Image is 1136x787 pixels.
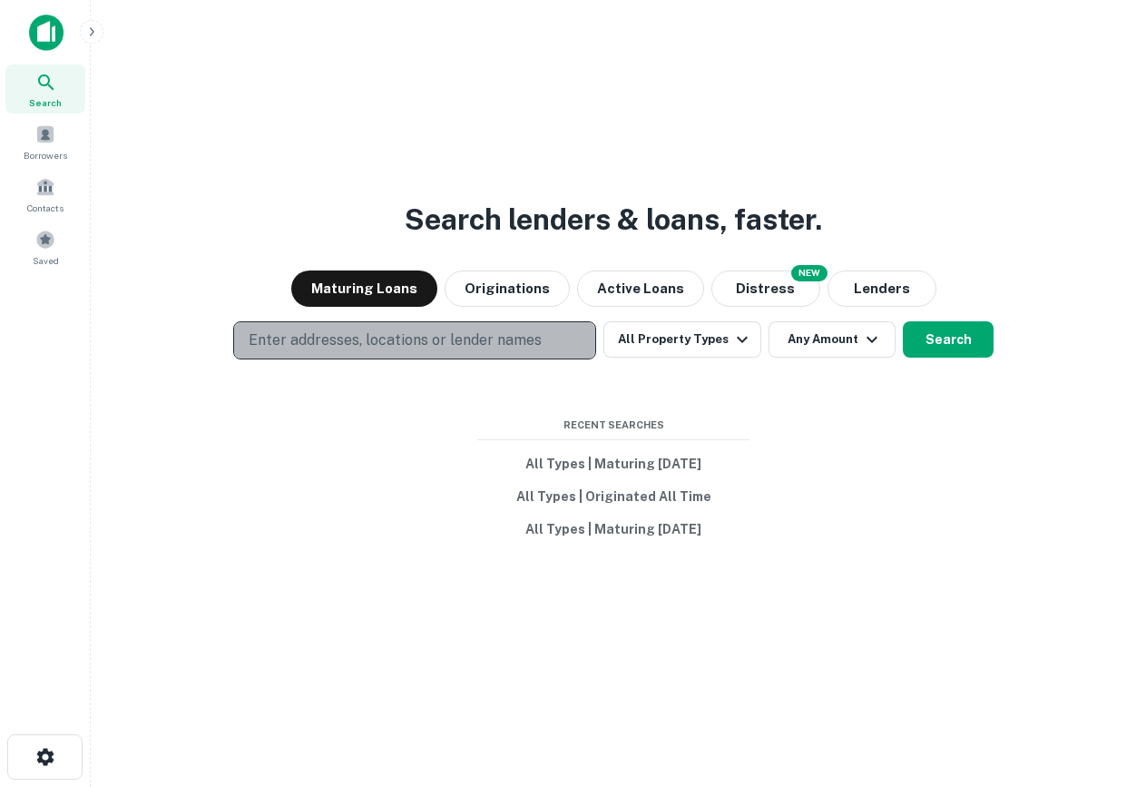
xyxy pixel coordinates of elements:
[29,15,64,51] img: capitalize-icon.png
[903,321,994,358] button: Search
[5,170,85,219] a: Contacts
[249,330,542,351] p: Enter addresses, locations or lender names
[477,418,749,433] span: Recent Searches
[769,321,896,358] button: Any Amount
[5,117,85,166] a: Borrowers
[477,513,749,546] button: All Types | Maturing [DATE]
[828,271,936,307] button: Lenders
[791,265,828,281] div: NEW
[29,95,62,110] span: Search
[233,321,596,359] button: Enter addresses, locations or lender names
[477,448,749,480] button: All Types | Maturing [DATE]
[24,148,67,162] span: Borrowers
[577,271,704,307] button: Active Loans
[477,480,749,513] button: All Types | Originated All Time
[291,271,437,307] button: Maturing Loans
[33,253,59,268] span: Saved
[445,271,570,307] button: Originations
[1045,584,1136,671] iframe: Chat Widget
[5,222,85,271] a: Saved
[603,321,761,358] button: All Property Types
[711,271,820,307] button: Search distressed loans with lien and other non-mortgage details.
[405,198,822,241] h3: Search lenders & loans, faster.
[5,64,85,113] a: Search
[27,201,64,215] span: Contacts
